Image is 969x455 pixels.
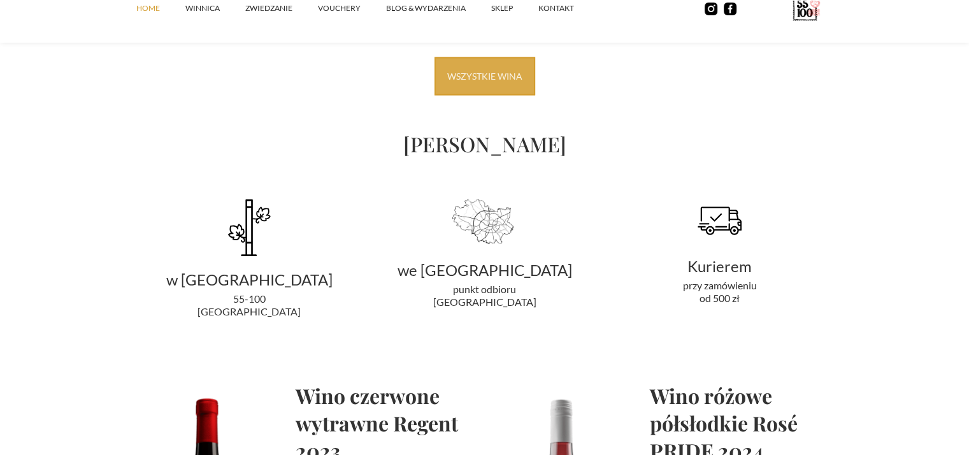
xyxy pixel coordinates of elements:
[372,282,597,308] div: punkt odbioru [GEOGRAPHIC_DATA]
[607,278,832,304] div: przy zamówieniu od 500 zł
[137,292,362,317] div: 55-100 [GEOGRAPHIC_DATA]
[434,57,535,95] a: Wszystkie wina
[137,133,833,154] div: [PERSON_NAME]
[137,273,362,285] div: w [GEOGRAPHIC_DATA]
[607,259,832,272] div: Kurierem
[372,263,597,276] div: we [GEOGRAPHIC_DATA]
